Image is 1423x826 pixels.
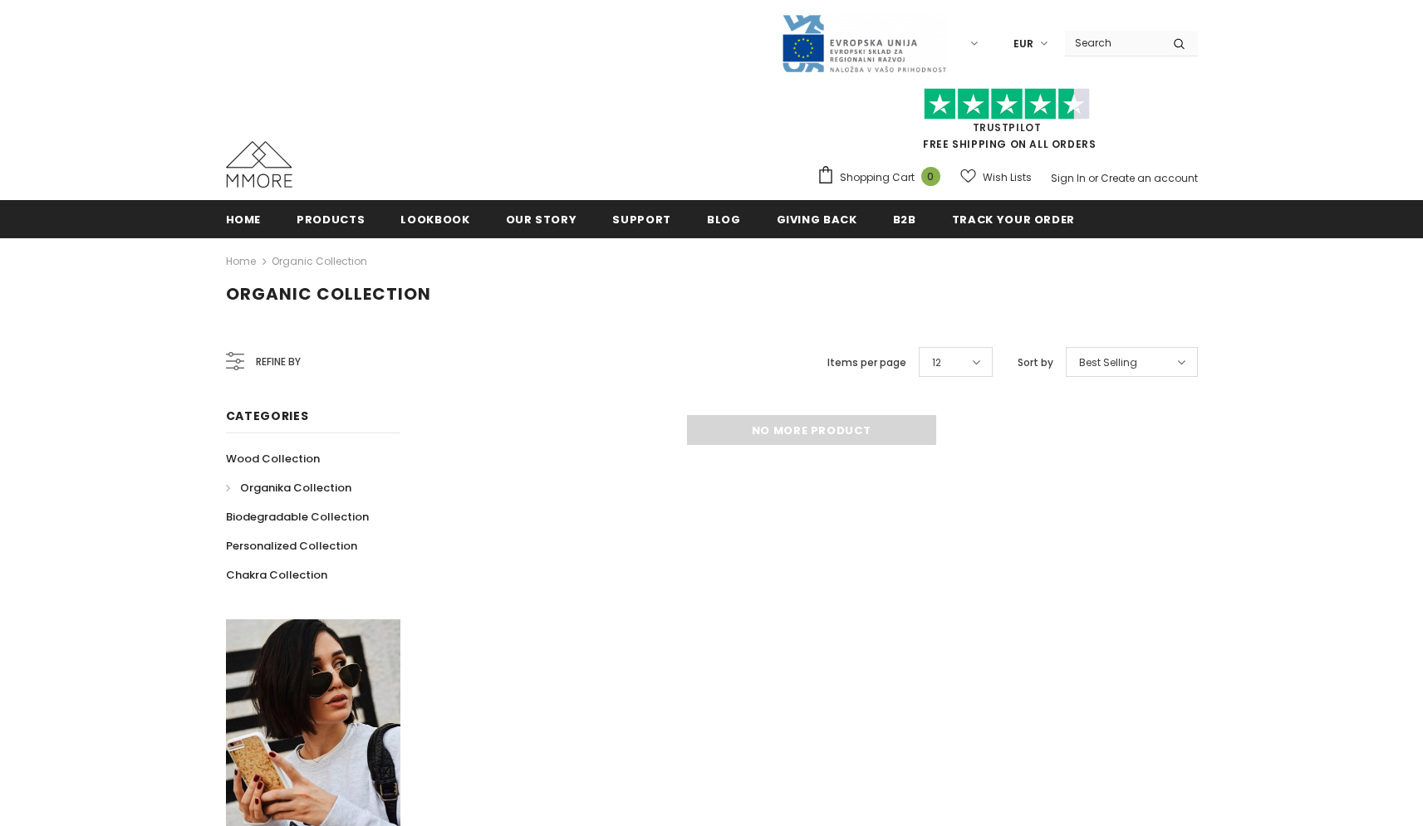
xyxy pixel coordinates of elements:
[1088,171,1098,185] span: or
[781,36,947,50] a: Javni Razpis
[226,509,369,525] span: Biodegradable Collection
[506,212,577,227] span: Our Story
[777,200,857,237] a: Giving back
[226,502,369,531] a: Biodegradable Collection
[400,200,469,237] a: Lookbook
[226,473,351,502] a: Organika Collection
[777,212,857,227] span: Giving back
[226,451,320,467] span: Wood Collection
[973,120,1042,134] a: Trustpilot
[1101,171,1198,185] a: Create an account
[840,169,915,186] span: Shopping Cart
[707,200,741,237] a: Blog
[1013,36,1033,52] span: EUR
[612,212,671,227] span: support
[1065,31,1160,55] input: Search Site
[226,200,262,237] a: Home
[226,531,357,560] a: Personalized Collection
[893,212,916,227] span: B2B
[400,212,469,227] span: Lookbook
[952,200,1075,237] a: Track your order
[272,254,367,268] a: Organic Collection
[932,354,941,371] span: 12
[240,480,351,496] span: Organika Collection
[506,200,577,237] a: Our Story
[960,163,1032,192] a: Wish Lists
[297,212,365,227] span: Products
[1079,354,1137,371] span: Best Selling
[226,567,327,583] span: Chakra Collection
[297,200,365,237] a: Products
[226,538,357,554] span: Personalized Collection
[707,212,741,227] span: Blog
[817,165,949,190] a: Shopping Cart 0
[781,13,947,74] img: Javni Razpis
[921,167,940,186] span: 0
[1018,354,1053,371] label: Sort by
[226,141,292,188] img: MMORE Cases
[952,212,1075,227] span: Track your order
[226,212,262,227] span: Home
[226,408,309,424] span: Categories
[226,252,256,271] a: Home
[924,88,1090,120] img: Trust Pilot Stars
[893,200,916,237] a: B2B
[226,444,320,473] a: Wood Collection
[1051,171,1086,185] a: Sign In
[827,354,906,371] label: Items per page
[226,560,327,589] a: Chakra Collection
[817,95,1198,151] span: FREE SHIPPING ON ALL ORDERS
[226,282,431,305] span: Organic Collection
[256,353,301,371] span: Refine by
[983,169,1032,186] span: Wish Lists
[612,200,671,237] a: support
